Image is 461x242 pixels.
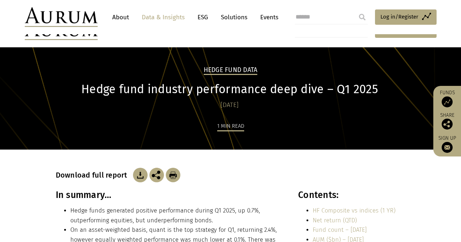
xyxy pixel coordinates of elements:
[133,168,148,182] img: Download Article
[313,226,367,233] a: Fund count – [DATE]
[442,142,453,153] img: Sign up to our newsletter
[442,119,453,130] img: Share this post
[380,12,418,21] span: Log in/Register
[56,171,131,179] h3: Download full report
[355,10,370,24] input: Submit
[437,90,457,107] a: Funds
[313,207,395,214] a: HF Composite vs indices (1 YR)
[257,11,278,24] a: Events
[217,122,244,131] div: 1 min read
[204,66,258,75] h2: Hedge Fund Data
[56,190,282,201] h3: In summary…
[149,168,164,182] img: Share this post
[442,96,453,107] img: Access Funds
[437,135,457,153] a: Sign up
[166,168,180,182] img: Download Article
[194,11,212,24] a: ESG
[25,7,98,27] img: Aurum
[313,217,357,224] a: Net return (QTD)
[138,11,188,24] a: Data & Insights
[56,82,404,96] h1: Hedge fund industry performance deep dive – Q1 2025
[375,9,437,25] a: Log in/Register
[56,100,404,110] div: [DATE]
[298,190,403,201] h3: Contents:
[70,206,282,225] li: Hedge funds generated positive performance during Q1 2025, up 0.7%, outperforming equities, but u...
[217,11,251,24] a: Solutions
[109,11,133,24] a: About
[437,113,457,130] div: Share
